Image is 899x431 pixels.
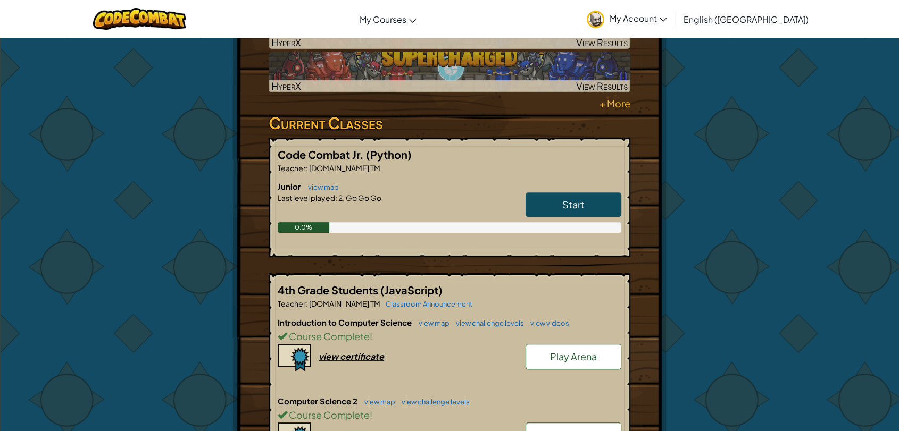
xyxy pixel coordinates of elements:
a: HyperXView Results [269,52,630,92]
span: HyperX [271,80,301,92]
span: Code Combat Jr. [278,148,366,161]
span: Play Arena [550,350,597,362]
span: [DOMAIN_NAME] TM [308,163,380,173]
span: View Results [576,80,628,92]
img: certificate-icon.png [278,344,311,371]
span: Introduction to Computer Science [278,317,413,327]
h3: Current Classes [269,111,630,135]
span: Course Complete [287,409,370,421]
a: view challenge levels [451,319,524,327]
img: Supercharged [269,52,630,92]
span: English ([GEOGRAPHIC_DATA]) [684,14,809,25]
img: CodeCombat logo [93,8,186,30]
span: (JavaScript) [380,283,443,297]
span: Teacher [278,299,306,308]
span: : [335,193,337,202]
a: My Account [581,2,672,36]
a: Classroom Announcement [380,300,472,308]
span: [DOMAIN_NAME] TM [308,299,380,308]
a: view map [413,319,449,327]
span: : [306,299,308,308]
span: View Results [576,36,628,48]
img: avatar [587,11,604,28]
span: My Courses [360,14,406,25]
a: English ([GEOGRAPHIC_DATA]) [678,5,814,33]
span: (Python) [366,148,412,161]
span: : [306,163,308,173]
a: + More [600,96,630,111]
span: Course Complete [287,330,370,342]
span: ! [370,409,372,421]
span: 4th Grade Students [278,283,380,297]
span: HyperX [271,36,301,48]
a: view certificate [278,351,384,362]
span: My Account [610,13,667,24]
a: My Courses [354,5,421,33]
span: 2. [337,193,345,202]
div: view certificate [319,351,384,362]
a: view videos [525,319,569,327]
span: ! [370,330,372,342]
span: Start [562,198,585,210]
span: Computer Science 2 [278,396,359,406]
span: Teacher [278,163,306,173]
div: 0.0% [278,222,329,233]
span: Last level played [278,193,335,202]
a: view map [303,183,339,191]
span: Junior [278,181,303,191]
span: Go Go Go [345,193,381,202]
a: view challenge levels [396,398,470,406]
a: view map [359,398,395,406]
